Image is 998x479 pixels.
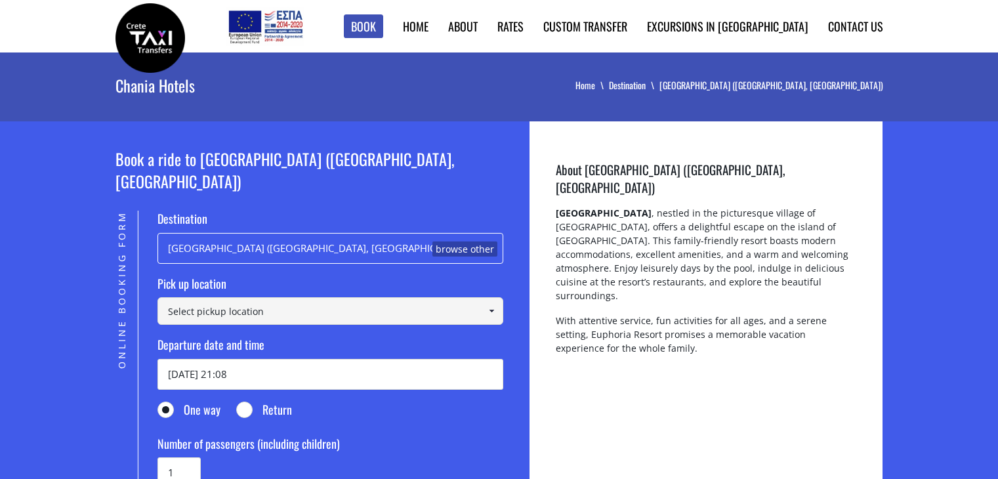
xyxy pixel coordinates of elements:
input: Select pickup location [157,297,503,325]
a: Show All Items [481,297,503,325]
a: Home [403,18,428,35]
label: Pick up location [157,276,503,298]
h3: About [GEOGRAPHIC_DATA] ([GEOGRAPHIC_DATA], [GEOGRAPHIC_DATA]) [556,161,856,206]
li: [GEOGRAPHIC_DATA] ([GEOGRAPHIC_DATA], [GEOGRAPHIC_DATA]) [659,79,883,92]
img: e-bannersEUERDF180X90.jpg [226,7,304,46]
a: Book [344,14,383,39]
div: [GEOGRAPHIC_DATA] ([GEOGRAPHIC_DATA], [GEOGRAPHIC_DATA]) [157,233,503,264]
a: About [448,18,478,35]
a: Destination [609,78,659,92]
p: , nestled in the picturesque village of [GEOGRAPHIC_DATA], offers a delightful escape on the isla... [556,206,856,314]
h2: Book a ride to [GEOGRAPHIC_DATA] ([GEOGRAPHIC_DATA], [GEOGRAPHIC_DATA]) [115,148,504,211]
label: One way [157,402,220,424]
img: Crete Taxi Transfers | Euphoria Resort (Kolymbari, Chania) | Crete Taxi Transfers [115,3,185,73]
p: With attentive service, fun activities for all ages, and a serene setting, Euphoria Resort promis... [556,314,856,366]
a: Excursions in [GEOGRAPHIC_DATA] [647,18,808,35]
label: Destination [157,211,503,233]
a: Home [575,78,609,92]
a: Rates [497,18,524,35]
a: Custom Transfer [543,18,627,35]
label: Number of passengers (including children) [157,436,503,458]
strong: [GEOGRAPHIC_DATA] [556,207,652,219]
h1: Chania Hotels [115,52,273,118]
label: Return [236,402,292,424]
a: Crete Taxi Transfers | Euphoria Resort (Kolymbari, Chania) | Crete Taxi Transfers [115,30,185,43]
a: browse other [432,241,497,257]
label: Departure date and time [157,337,503,359]
a: Contact us [828,18,883,35]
